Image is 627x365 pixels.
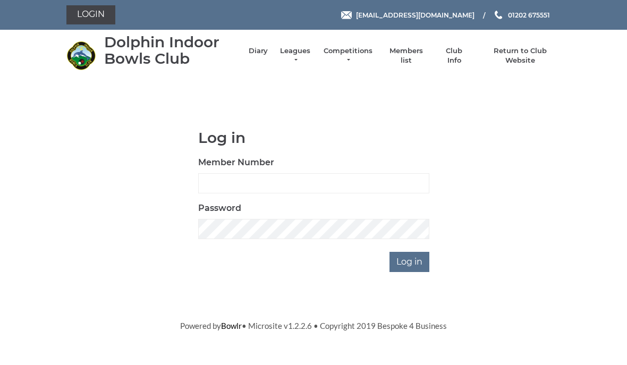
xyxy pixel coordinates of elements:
span: [EMAIL_ADDRESS][DOMAIN_NAME] [356,11,475,19]
a: Email [EMAIL_ADDRESS][DOMAIN_NAME] [341,10,475,20]
a: Leagues [278,46,312,65]
a: Club Info [439,46,470,65]
a: Return to Club Website [480,46,561,65]
img: Email [341,11,352,19]
a: Bowlr [221,321,242,330]
label: Member Number [198,156,274,169]
span: Powered by • Microsite v1.2.2.6 • Copyright 2019 Bespoke 4 Business [180,321,447,330]
a: Diary [249,46,268,56]
div: Dolphin Indoor Bowls Club [104,34,238,67]
a: Login [66,5,115,24]
a: Competitions [323,46,374,65]
input: Log in [389,252,429,272]
a: Members list [384,46,428,65]
label: Password [198,202,241,215]
img: Phone us [495,11,502,19]
img: Dolphin Indoor Bowls Club [66,41,96,70]
h1: Log in [198,130,429,146]
a: Phone us 01202 675551 [493,10,550,20]
span: 01202 675551 [508,11,550,19]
